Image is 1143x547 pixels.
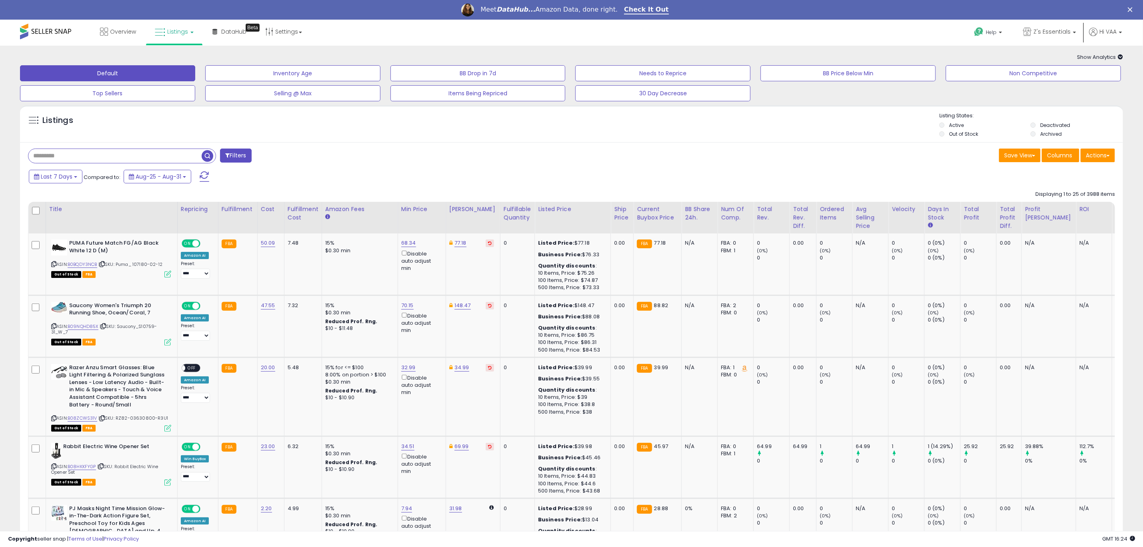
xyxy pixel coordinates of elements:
span: Aug-25 - Aug-31 [136,173,181,181]
p: Listing States: [939,112,1123,120]
div: 0 [856,457,888,465]
a: Settings [259,20,308,44]
div: N/A [685,364,711,371]
a: 34.51 [401,442,414,450]
div: N/A [856,239,882,247]
b: Reduced Prof. Rng. [325,459,378,466]
div: 0 (0%) [928,457,960,465]
div: 1 [892,443,924,450]
small: (0%) [964,372,975,378]
b: Reduced Prof. Rng. [325,318,378,325]
button: Actions [1081,149,1115,162]
button: Save View [999,149,1041,162]
div: 64.99 [757,443,789,450]
a: 69.99 [454,442,469,450]
div: : [538,465,605,473]
small: FBA [222,443,236,452]
div: BB Share 24h. [685,205,714,222]
div: 0 (0%) [928,239,960,247]
button: BB Price Below Min [761,65,936,81]
div: 7.48 [288,239,316,247]
label: Archived [1040,131,1062,137]
img: 51fygYKrG3L._SL40_.jpg [51,505,67,521]
small: FBA [222,302,236,311]
div: 0 [820,316,852,324]
div: 0.00 [614,443,627,450]
div: 0.00 [614,239,627,247]
small: Amazon Fees. [325,213,330,221]
div: Disable auto adjust min [401,452,440,475]
div: Total Profit Diff. [1000,205,1018,230]
span: Overview [110,28,136,36]
span: DataHub [221,28,246,36]
small: (0%) [820,372,831,378]
button: Default [20,65,195,81]
div: $77.18 [538,239,605,247]
div: 0 [964,239,996,247]
div: N/A [1025,239,1070,247]
b: Listed Price: [538,364,575,371]
small: (0%) [757,372,768,378]
a: Hi VAA [1089,28,1122,46]
div: 0 (0%) [928,364,960,371]
button: 30 Day Decrease [575,85,751,101]
div: : [538,324,605,332]
div: 0 [892,302,924,309]
small: (0%) [757,247,768,254]
a: 47.55 [261,302,275,310]
div: 0 [964,457,996,465]
span: ON [182,302,192,309]
div: $0.30 min [325,247,392,254]
div: Min Price [401,205,442,213]
div: Amazon AI [181,314,209,322]
div: 0 [757,364,789,371]
b: Quantity discounts [538,324,596,332]
div: 0 [757,302,789,309]
span: All listings that are currently out of stock and unavailable for purchase on Amazon [51,339,81,346]
span: Last 7 Days [41,173,72,181]
a: B08ZCWS31V [68,415,97,422]
span: Listings [167,28,188,36]
i: Get Help [974,27,984,37]
a: Privacy Policy [104,535,139,543]
a: B08HKKFYGP [68,463,96,470]
span: FBA [82,339,96,346]
span: Columns [1047,151,1072,159]
a: Terms of Use [68,535,102,543]
small: FBA [637,364,652,373]
small: FBA [222,364,236,373]
a: 50.09 [261,239,275,247]
button: Inventory Age [205,65,380,81]
div: 6.32 [288,443,316,450]
span: 88.82 [654,302,669,309]
div: $10 - $10.90 [325,394,392,401]
div: Win BuyBox [181,455,209,463]
div: 15% [325,302,392,309]
div: Displaying 1 to 25 of 3988 items [1035,191,1115,198]
div: N/A [1079,364,1106,371]
div: 0% [1079,457,1112,465]
div: ASIN: [51,302,171,345]
div: $10 - $10.90 [325,466,392,473]
div: N/A [1079,302,1106,309]
small: FBA [222,239,236,248]
div: ROI [1079,205,1109,213]
div: 0 (0%) [928,254,960,261]
div: Preset: [181,261,212,279]
div: 39.88% [1025,443,1076,450]
a: 20.00 [261,364,275,372]
div: 0% [1025,457,1076,465]
div: Num of Comp. [721,205,750,222]
div: Ship Price [614,205,630,222]
div: 0 [892,364,924,371]
div: $88.08 [538,313,605,320]
a: DataHub [206,20,252,44]
a: 68.34 [401,239,416,247]
div: 0 [820,364,852,371]
div: 10 Items, Price: $86.75 [538,332,605,339]
div: 15% [325,443,392,450]
div: 0 [964,302,996,309]
span: All listings that are currently out of stock and unavailable for purchase on Amazon [51,425,81,432]
div: $0.30 min [325,378,392,386]
div: 15% [325,239,392,247]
